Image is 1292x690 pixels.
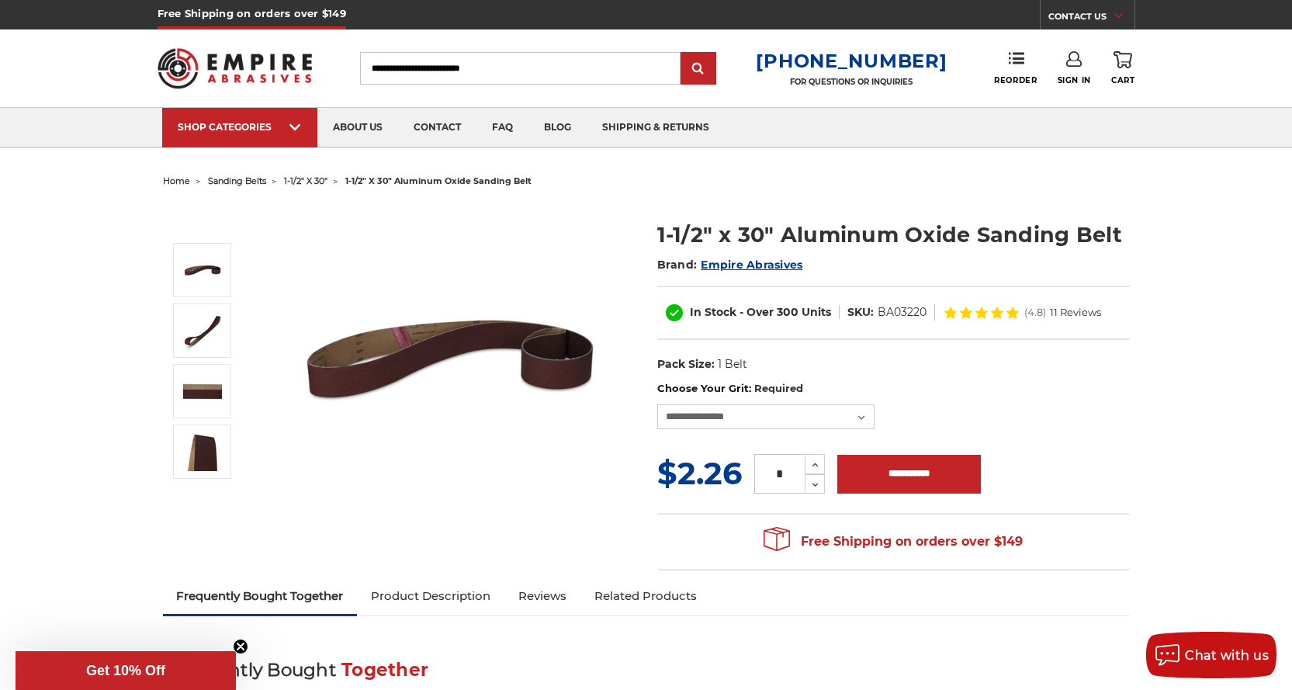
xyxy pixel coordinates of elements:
[1146,632,1276,678] button: Chat with us
[1048,8,1134,29] a: CONTACT US
[754,382,803,394] small: Required
[208,175,266,186] a: sanding belts
[183,251,222,290] img: 1-1/2" x 30" Sanding Belt - Aluminum Oxide
[994,51,1037,85] a: Reorder
[587,108,725,147] a: shipping & returns
[1024,307,1046,317] span: (4.8)
[994,75,1037,85] span: Reorder
[580,579,711,613] a: Related Products
[1058,75,1091,85] span: Sign In
[1111,75,1134,85] span: Cart
[163,579,358,613] a: Frequently Bought Together
[16,651,236,690] div: Get 10% OffClose teaser
[86,663,165,678] span: Get 10% Off
[718,356,747,373] dd: 1 Belt
[740,305,774,319] span: - Over
[284,175,327,186] a: 1-1/2" x 30"
[233,639,248,654] button: Close teaser
[183,432,222,471] img: 1-1/2" x 30" - Aluminum Oxide Sanding Belt
[163,659,336,681] span: Frequently Bought
[657,356,715,373] dt: Pack Size:
[183,372,222,411] img: 1-1/2" x 30" AOX Sanding Belt
[1111,51,1134,85] a: Cart
[802,305,831,319] span: Units
[178,121,302,133] div: SHOP CATEGORIES
[341,659,428,681] span: Together
[701,258,802,272] a: Empire Abrasives
[296,203,606,514] img: 1-1/2" x 30" Sanding Belt - Aluminum Oxide
[690,305,736,319] span: In Stock
[1050,307,1101,317] span: 11 Reviews
[317,108,398,147] a: about us
[764,526,1023,557] span: Free Shipping on orders over $149
[847,304,874,321] dt: SKU:
[657,258,698,272] span: Brand:
[163,175,190,186] a: home
[476,108,528,147] a: faq
[756,50,947,72] a: [PHONE_NUMBER]
[1185,648,1269,663] span: Chat with us
[345,175,532,186] span: 1-1/2" x 30" aluminum oxide sanding belt
[657,220,1130,250] h1: 1-1/2" x 30" Aluminum Oxide Sanding Belt
[777,305,798,319] span: 300
[158,38,313,99] img: Empire Abrasives
[398,108,476,147] a: contact
[878,304,927,321] dd: BA03220
[756,77,947,87] p: FOR QUESTIONS OR INQUIRIES
[683,54,714,85] input: Submit
[357,579,504,613] a: Product Description
[504,579,580,613] a: Reviews
[183,311,222,350] img: 1-1/2" x 30" Aluminum Oxide Sanding Belt
[657,381,1130,397] label: Choose Your Grit:
[657,454,742,492] span: $2.26
[528,108,587,147] a: blog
